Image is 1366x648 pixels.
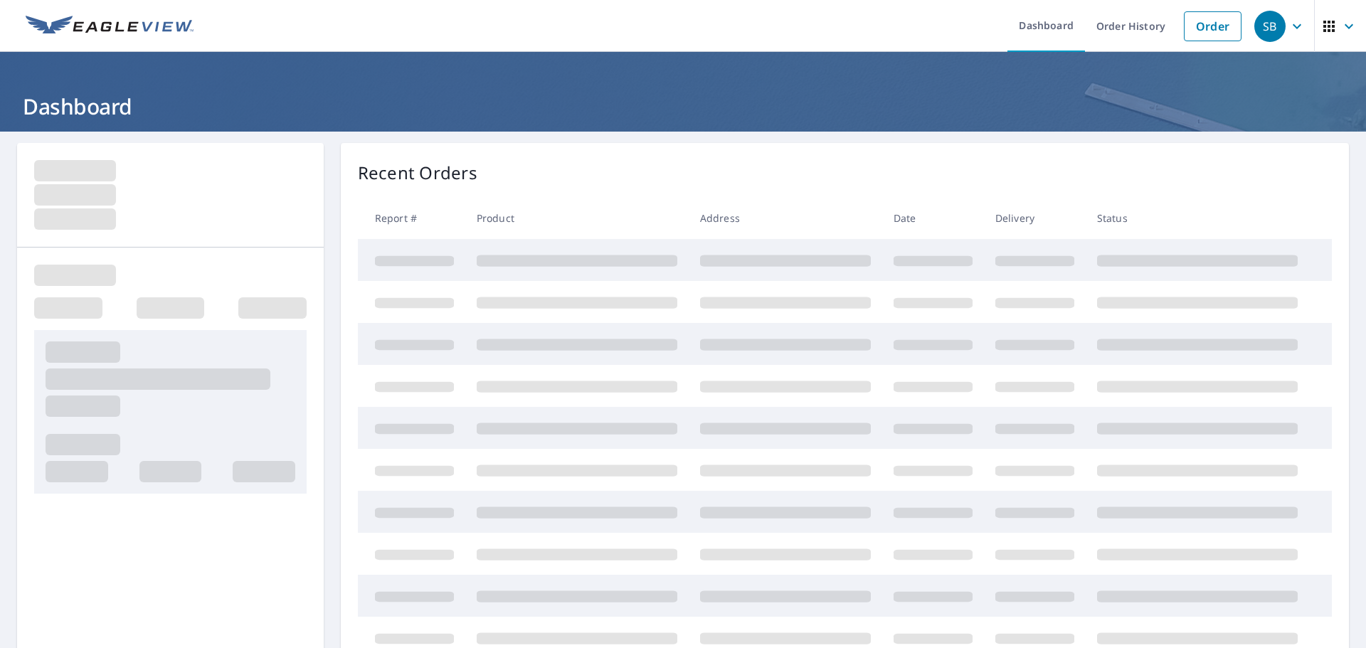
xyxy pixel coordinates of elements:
[689,197,882,239] th: Address
[358,197,465,239] th: Report #
[1184,11,1241,41] a: Order
[1086,197,1309,239] th: Status
[358,160,477,186] p: Recent Orders
[882,197,984,239] th: Date
[465,197,689,239] th: Product
[1254,11,1286,42] div: SB
[984,197,1086,239] th: Delivery
[26,16,194,37] img: EV Logo
[17,92,1349,121] h1: Dashboard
